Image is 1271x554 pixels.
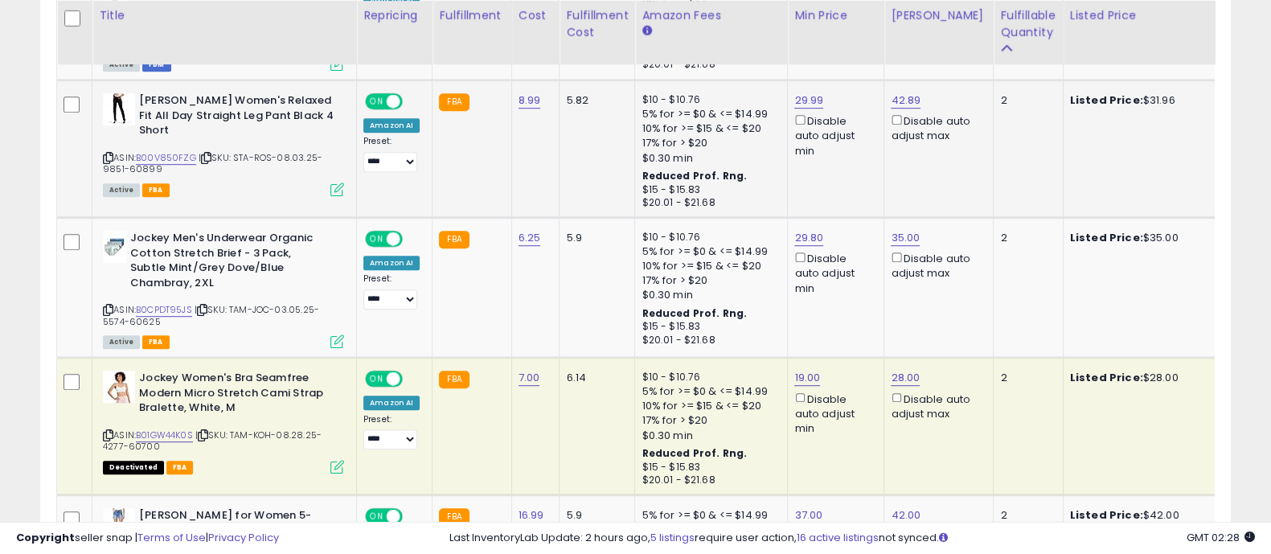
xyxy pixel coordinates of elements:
[642,413,775,428] div: 17% for > $20
[566,7,628,41] div: Fulfillment Cost
[363,273,420,309] div: Preset:
[642,93,775,107] div: $10 - $10.76
[891,230,920,246] a: 35.00
[439,231,469,248] small: FBA
[642,7,781,24] div: Amazon Fees
[566,371,622,385] div: 6.14
[642,306,747,320] b: Reduced Prof. Rng.
[136,151,196,165] a: B00V850FZG
[363,414,420,449] div: Preset:
[208,530,279,545] a: Privacy Policy
[642,24,651,39] small: Amazon Fees.
[642,320,775,334] div: $15 - $15.83
[103,58,140,72] span: All listings currently available for purchase on Amazon
[794,390,871,436] div: Disable auto adjust min
[794,249,871,295] div: Disable auto adjust min
[1070,371,1203,385] div: $28.00
[103,183,140,197] span: All listings currently available for purchase on Amazon
[1187,530,1255,545] span: 2025-10-6 02:28 GMT
[136,303,192,317] a: B0CPDT95JS
[642,429,775,443] div: $0.30 min
[891,92,920,109] a: 42.89
[891,249,981,281] div: Disable auto adjust max
[794,92,823,109] a: 29.99
[166,461,194,474] span: FBA
[1070,7,1209,24] div: Listed Price
[400,232,426,246] span: OFF
[439,93,469,111] small: FBA
[103,303,319,327] span: | SKU: TAM-JOC-03.05.25-5574-60625
[566,93,622,108] div: 5.82
[642,461,775,474] div: $15 - $15.83
[519,92,541,109] a: 8.99
[103,371,344,472] div: ASIN:
[439,371,469,388] small: FBA
[137,530,206,545] a: Terms of Use
[794,370,820,386] a: 19.00
[449,531,1255,546] div: Last InventoryLab Update: 2 hours ago, require user action, not synced.
[103,371,135,403] img: 41JKtLz0QcL._SL40_.jpg
[367,372,387,386] span: ON
[566,231,622,245] div: 5.9
[16,531,279,546] div: seller snap | |
[642,334,775,347] div: $20.01 - $21.68
[1070,370,1143,385] b: Listed Price:
[103,151,322,175] span: | SKU: STA-ROS-08.03.25-9851-60899
[642,371,775,384] div: $10 - $10.76
[363,396,420,410] div: Amazon AI
[142,335,170,349] span: FBA
[642,288,775,302] div: $0.30 min
[103,231,344,347] div: ASIN:
[642,196,775,210] div: $20.01 - $21.68
[103,93,344,195] div: ASIN:
[642,121,775,136] div: 10% for >= $15 & <= $20
[103,429,322,453] span: | SKU: TAM-KOH-08.28.25-4277-60700
[642,474,775,487] div: $20.01 - $21.68
[519,230,541,246] a: 6.25
[642,446,747,460] b: Reduced Prof. Rng.
[16,530,75,545] strong: Copyright
[642,136,775,150] div: 17% for > $20
[367,95,387,109] span: ON
[363,256,420,270] div: Amazon AI
[1070,92,1143,108] b: Listed Price:
[400,372,426,386] span: OFF
[642,151,775,166] div: $0.30 min
[891,390,981,421] div: Disable auto adjust max
[99,7,350,24] div: Title
[103,93,135,125] img: 3156e0VjpLL._SL40_.jpg
[891,112,981,143] div: Disable auto adjust max
[519,7,553,24] div: Cost
[136,429,193,442] a: B01GW44K0S
[142,58,171,72] span: FBM
[642,58,775,72] div: $20.01 - $21.68
[794,7,877,24] div: Min Price
[363,118,420,133] div: Amazon AI
[642,183,775,197] div: $15 - $15.83
[797,530,879,545] a: 16 active listings
[642,273,775,288] div: 17% for > $20
[103,335,140,349] span: All listings currently available for purchase on Amazon
[519,370,540,386] a: 7.00
[1000,371,1050,385] div: 2
[1070,231,1203,245] div: $35.00
[400,95,426,109] span: OFF
[1000,231,1050,245] div: 2
[794,230,823,246] a: 29.80
[1070,230,1143,245] b: Listed Price:
[1000,93,1050,108] div: 2
[139,371,334,420] b: Jockey Women's Bra Seamfree Modern Micro Stretch Cami Strap Bralette, White, M
[1000,7,1056,41] div: Fulfillable Quantity
[1070,93,1203,108] div: $31.96
[130,231,326,294] b: Jockey Men's Underwear Organic Cotton Stretch Brief - 3 Pack, Subtle Mint/Grey Dove/Blue Chambray...
[142,183,170,197] span: FBA
[642,399,775,413] div: 10% for >= $15 & <= $20
[139,93,334,142] b: [PERSON_NAME] Women's Relaxed Fit All Day Straight Leg Pant Black 4 Short
[367,232,387,246] span: ON
[642,107,775,121] div: 5% for >= $0 & <= $14.99
[642,169,747,183] b: Reduced Prof. Rng.
[891,370,920,386] a: 28.00
[103,461,164,474] span: All listings that are unavailable for purchase on Amazon for any reason other than out-of-stock
[642,231,775,244] div: $10 - $10.76
[642,384,775,399] div: 5% for >= $0 & <= $14.99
